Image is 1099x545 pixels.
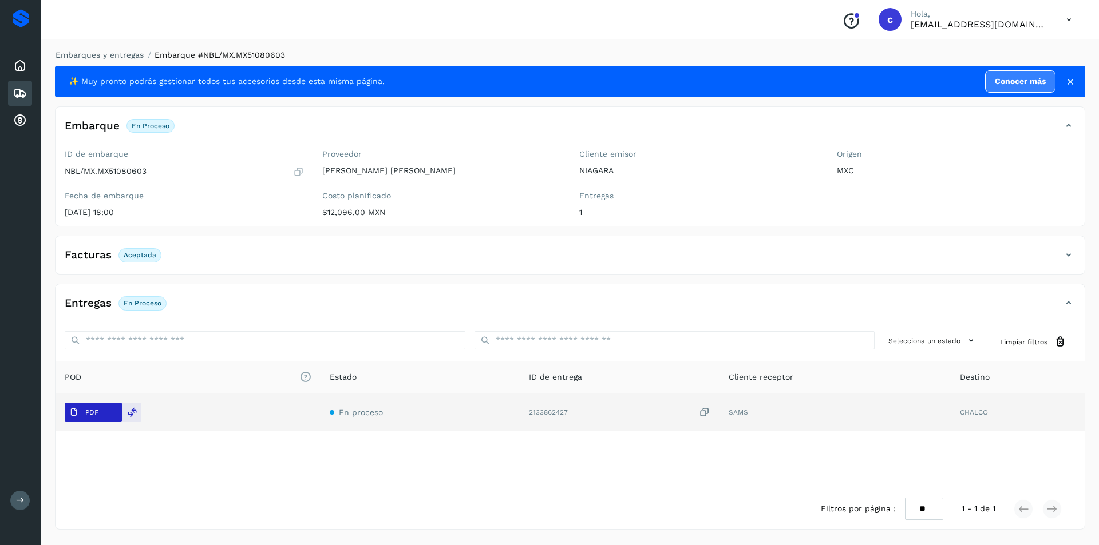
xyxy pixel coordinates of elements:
[65,249,112,262] h4: Facturas
[1000,337,1047,347] span: Limpiar filtros
[65,149,304,159] label: ID de embarque
[579,149,819,159] label: Cliente emisor
[65,191,304,201] label: Fecha de embarque
[729,371,793,383] span: Cliente receptor
[884,331,982,350] button: Selecciona un estado
[991,331,1076,352] button: Limpiar filtros
[65,297,112,310] h4: Entregas
[69,75,385,87] span: ✨ Muy pronto podrás gestionar todos tus accesorios desde esta misma página.
[529,371,582,383] span: ID de entrega
[122,403,141,422] div: Reemplazar POD
[124,251,156,259] p: Aceptada
[579,208,819,217] p: 1
[322,191,562,201] label: Costo planificado
[837,149,1076,159] label: Origen
[132,122,169,130] p: En proceso
[322,208,562,217] p: $12,096.00 MXN
[124,299,161,307] p: En proceso
[911,9,1048,19] p: Hola,
[8,81,32,106] div: Embarques
[65,403,122,422] button: PDF
[85,408,98,416] p: PDF
[65,208,304,217] p: [DATE] 18:00
[720,393,951,431] td: SAMS
[951,393,1085,431] td: CHALCO
[8,53,32,78] div: Inicio
[8,108,32,133] div: Cuentas por cobrar
[579,191,819,201] label: Entregas
[56,245,1085,274] div: FacturasAceptada
[322,149,562,159] label: Proveedor
[962,503,995,515] span: 1 - 1 de 1
[960,371,990,383] span: Destino
[56,50,144,59] a: Embarques y entregas
[330,371,357,383] span: Estado
[56,116,1085,145] div: EmbarqueEn proceso
[56,293,1085,322] div: EntregasEn proceso
[579,166,819,176] p: NIAGARA
[155,50,285,59] span: Embarque #NBL/MX.MX51080603
[911,19,1048,30] p: carlosvazqueztgc@gmail.com
[339,408,383,417] span: En proceso
[529,407,710,419] div: 2133862427
[55,49,1085,61] nav: breadcrumb
[821,503,896,515] span: Filtros por página :
[985,70,1055,93] a: Conocer más
[322,166,562,176] p: [PERSON_NAME] [PERSON_NAME]
[837,166,1076,176] p: MXC
[65,371,311,383] span: POD
[65,166,147,176] p: NBL/MX.MX51080603
[65,120,120,133] h4: Embarque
